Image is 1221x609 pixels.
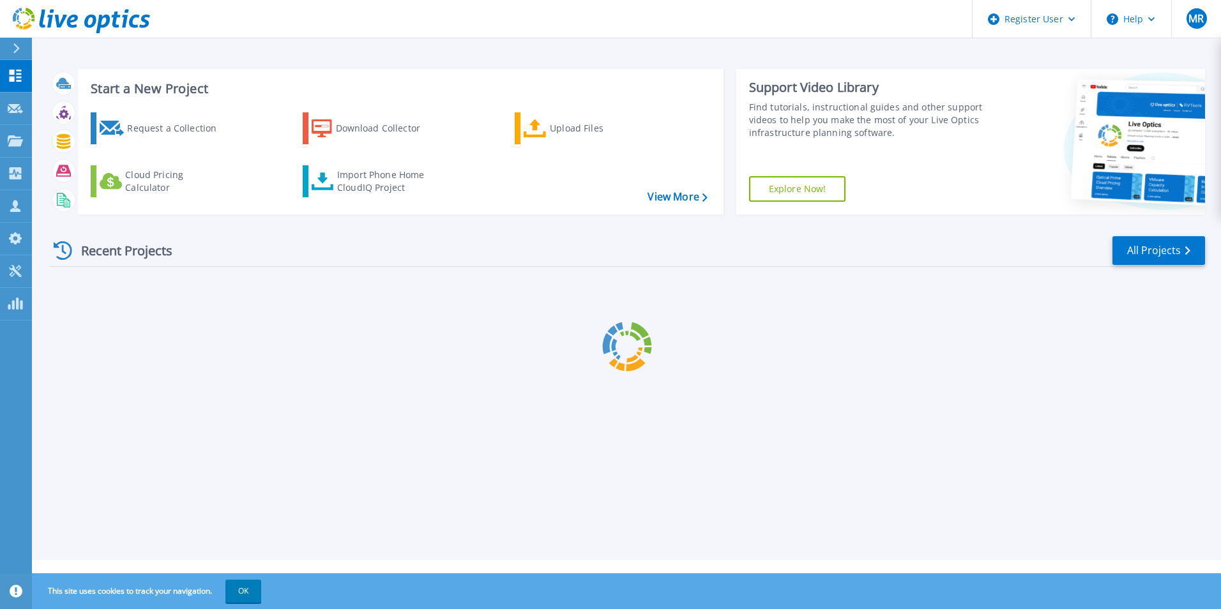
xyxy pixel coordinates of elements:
[91,82,707,96] h3: Start a New Project
[125,169,227,194] div: Cloud Pricing Calculator
[91,112,233,144] a: Request a Collection
[648,191,707,203] a: View More
[749,79,988,96] div: Support Video Library
[35,580,261,603] span: This site uses cookies to track your navigation.
[303,112,445,144] a: Download Collector
[225,580,261,603] button: OK
[336,116,438,141] div: Download Collector
[1188,13,1204,24] span: MR
[337,169,437,194] div: Import Phone Home CloudIQ Project
[49,235,190,266] div: Recent Projects
[550,116,652,141] div: Upload Files
[1112,236,1205,265] a: All Projects
[91,165,233,197] a: Cloud Pricing Calculator
[749,176,846,202] a: Explore Now!
[515,112,657,144] a: Upload Files
[749,101,988,139] div: Find tutorials, instructional guides and other support videos to help you make the most of your L...
[127,116,229,141] div: Request a Collection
